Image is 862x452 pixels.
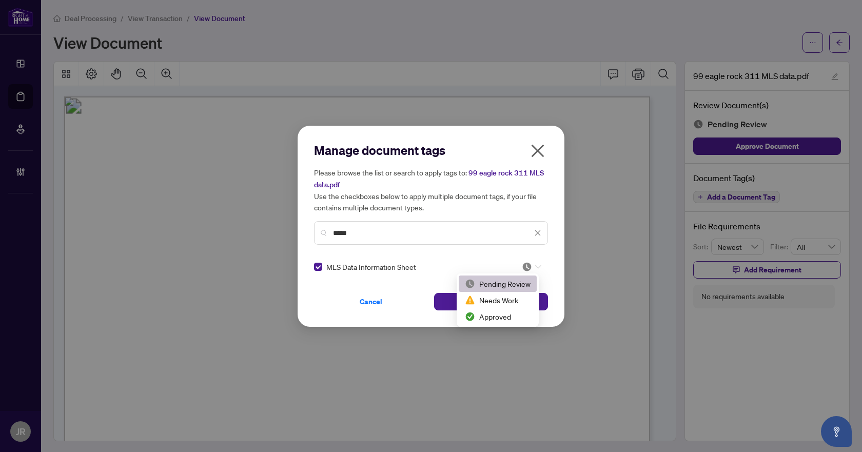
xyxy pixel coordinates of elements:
img: status [465,295,475,305]
div: Approved [459,308,537,325]
h2: Manage document tags [314,142,548,159]
img: status [522,262,532,272]
button: Save [434,293,548,310]
div: Pending Review [465,278,531,289]
img: status [465,279,475,289]
button: Cancel [314,293,428,310]
div: Needs Work [465,294,531,306]
span: close [530,143,546,159]
button: Open asap [821,416,852,447]
span: 99 eagle rock 311 MLS data.pdf [314,168,544,189]
div: Needs Work [459,292,537,308]
span: MLS Data Information Sheet [326,261,416,272]
h5: Please browse the list or search to apply tags to: Use the checkboxes below to apply multiple doc... [314,167,548,213]
span: close [534,229,541,237]
div: Pending Review [459,276,537,292]
img: status [465,311,475,322]
span: Cancel [360,293,382,310]
div: Approved [465,311,531,322]
span: Pending Review [522,262,541,272]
